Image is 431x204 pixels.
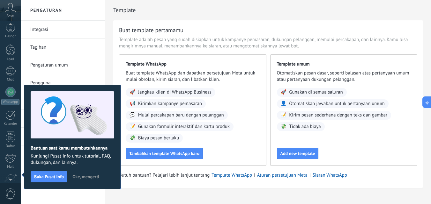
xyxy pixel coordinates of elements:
[113,4,423,17] h2: Template
[277,70,411,83] span: Otomatiskan pesan dasar, seperti balasan atas pertanyaan umum atau pertanyaan dukungan pelanggan.
[7,14,14,18] span: Akun
[277,148,319,159] button: Add new template
[138,135,179,141] span: Biaya pesan berlaku
[126,61,260,67] span: Template WhatsApp
[281,123,287,130] span: 💸
[289,112,387,118] span: Kirim pesan sederhana dengan teks dan gambar
[30,56,99,74] a: Pengaturan umum
[1,122,20,126] div: Kalender
[130,101,136,107] span: 📢
[289,89,343,95] span: Gunakan di semua saluran
[138,112,224,118] span: Mulai percakapan baru dengan pelanggan
[31,145,114,151] h2: Bantuan saat kamu membutuhkannya
[21,74,105,92] li: Pengguna
[30,74,99,92] a: Pengguna
[1,99,19,105] div: WhatsApp
[70,172,102,181] button: Oke, mengerti
[21,39,105,56] li: Tagihan
[129,151,199,156] span: Tambahkan template WhatsApp baru
[138,89,212,95] span: Jangkau klien di WhatsApp Business
[289,123,321,130] span: Tidak ada biaya
[281,89,287,95] span: 🚀
[1,144,20,148] div: Daftar
[119,172,210,179] span: Butuh bantuan? Pelajari lebih lanjut tentang
[119,26,183,34] h3: Buat template pertamamu
[21,21,105,39] li: Integrasi
[138,123,230,130] span: Gunakan formulir interaktif dan kartu produk
[126,70,260,83] span: Buat template WhatsApp dan dapatkan persetujuan Meta untuk mulai obrolan, kirim siaran, dan libat...
[31,171,67,182] button: Buka Pusat Info
[277,61,411,67] span: Template umum
[30,39,99,56] a: Tagihan
[312,172,347,178] a: Siaran WhatsApp
[72,174,99,179] span: Oke, mengerti
[119,172,417,179] div: | |
[126,148,203,159] button: Tambahkan template WhatsApp baru
[257,172,308,178] a: Aturan persetujuan Meta
[30,21,99,39] a: Integrasi
[212,172,252,178] a: Template WhatsApp
[130,89,136,95] span: 🚀
[34,174,64,179] span: Buka Pusat Info
[31,153,114,166] span: Kunjungi Pusat Info untuk tutorial, FAQ, dukungan, dan lainnya.
[1,78,20,82] div: Chat
[289,101,385,107] span: Otomatiskan jawaban untuk pertanyaan umum
[130,135,136,141] span: 💸
[119,37,417,49] span: Template adalah pesan yang sudah disiapkan untuk kampanye pemasaran, dukungan pelanggan, memulai ...
[1,34,20,39] div: Dasbor
[280,151,315,156] span: Add new template
[281,112,287,118] span: 📝
[1,57,20,61] div: Lead
[130,112,136,118] span: 💬
[130,123,136,130] span: 📝
[281,101,287,107] span: 👤
[1,165,20,169] div: Mail
[138,101,202,107] span: Kirimkan kampanye pemasaran
[21,56,105,74] li: Pengaturan umum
